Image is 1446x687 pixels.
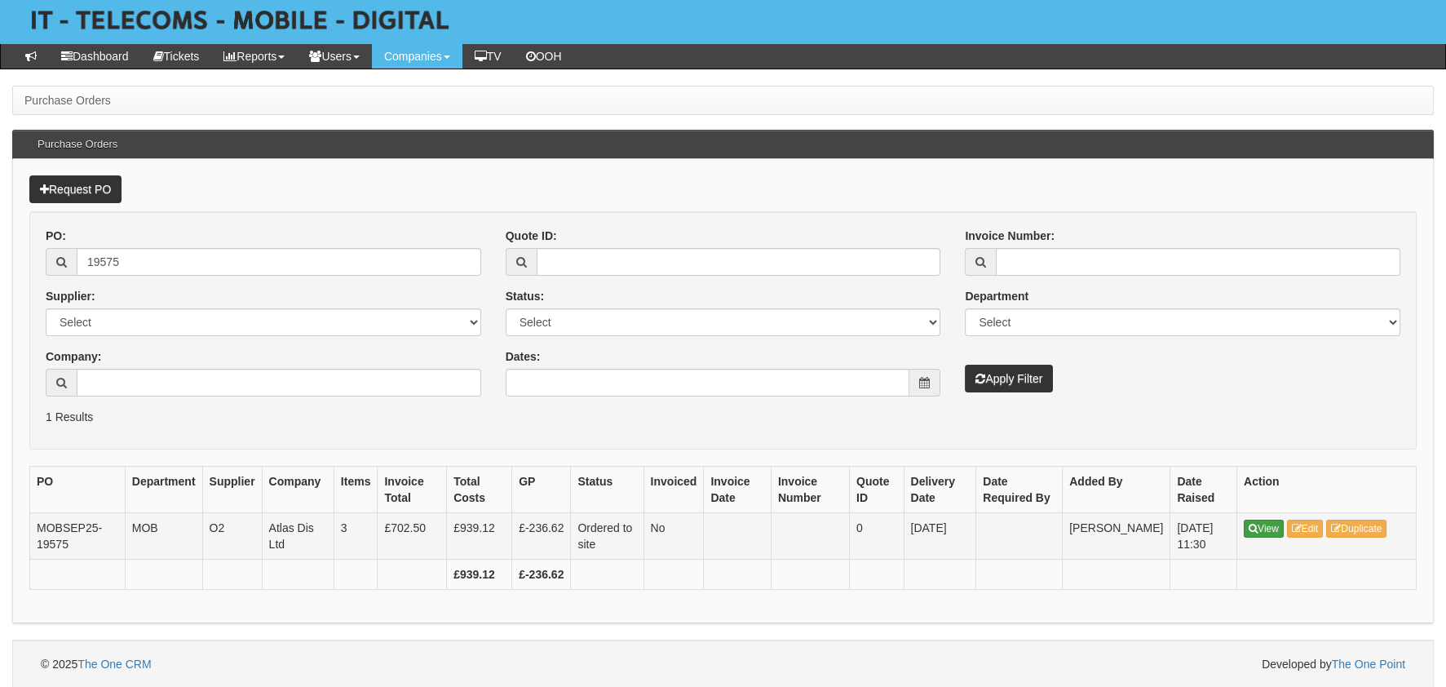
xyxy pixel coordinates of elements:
[1170,466,1237,512] th: Date Raised
[1326,520,1386,538] a: Duplicate
[447,512,512,559] td: £939.12
[514,44,574,69] a: OOH
[372,44,462,69] a: Companies
[334,466,378,512] th: Items
[462,44,514,69] a: TV
[965,288,1028,304] label: Department
[30,466,126,512] th: PO
[904,466,976,512] th: Delivery Date
[1262,656,1405,672] span: Developed by
[447,559,512,589] th: £939.12
[850,466,904,512] th: Quote ID
[262,466,334,512] th: Company
[202,466,262,512] th: Supplier
[506,228,557,244] label: Quote ID:
[1244,520,1284,538] a: View
[378,512,447,559] td: £702.50
[125,512,202,559] td: MOB
[297,44,372,69] a: Users
[965,228,1055,244] label: Invoice Number:
[904,512,976,559] td: [DATE]
[850,512,904,559] td: 0
[49,44,141,69] a: Dashboard
[571,466,643,512] th: Status
[447,466,512,512] th: Total Costs
[1237,466,1417,512] th: Action
[976,466,1063,512] th: Date Required By
[24,92,111,109] li: Purchase Orders
[571,512,643,559] td: Ordered to site
[141,44,212,69] a: Tickets
[125,466,202,512] th: Department
[334,512,378,559] td: 3
[202,512,262,559] td: O2
[77,658,151,671] a: The One CRM
[46,348,101,365] label: Company:
[965,365,1053,392] button: Apply Filter
[211,44,297,69] a: Reports
[378,466,447,512] th: Invoice Total
[1063,466,1170,512] th: Added By
[29,131,126,158] h3: Purchase Orders
[41,658,152,671] span: © 2025
[29,175,122,203] a: Request PO
[30,512,126,559] td: MOBSEP25-19575
[1063,512,1170,559] td: [PERSON_NAME]
[643,466,704,512] th: Invoiced
[643,512,704,559] td: No
[704,466,772,512] th: Invoice Date
[46,228,66,244] label: PO:
[512,559,571,589] th: £-236.62
[506,288,544,304] label: Status:
[512,512,571,559] td: £-236.62
[771,466,849,512] th: Invoice Number
[1287,520,1324,538] a: Edit
[1170,512,1237,559] td: [DATE] 11:30
[506,348,541,365] label: Dates:
[262,512,334,559] td: Atlas Dis Ltd
[1332,658,1405,671] a: The One Point
[46,409,1400,425] p: 1 Results
[512,466,571,512] th: GP
[46,288,95,304] label: Supplier:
